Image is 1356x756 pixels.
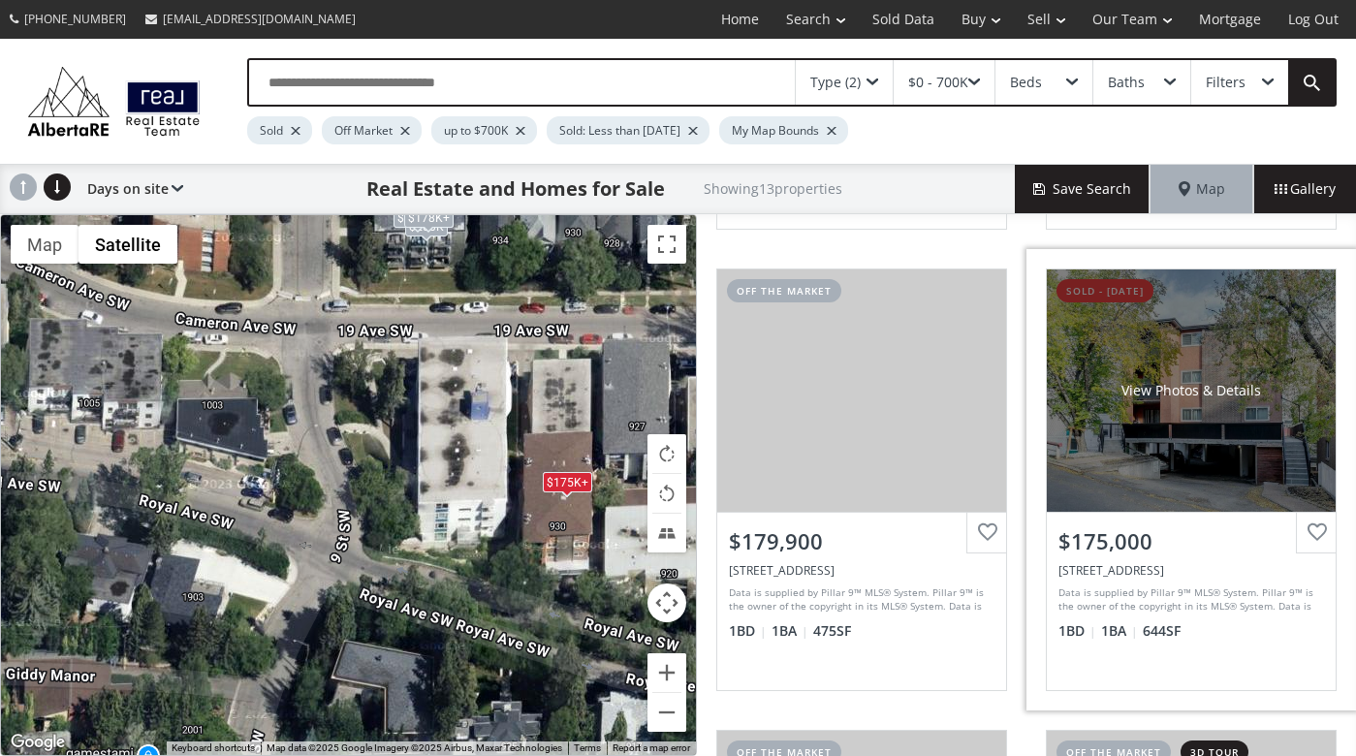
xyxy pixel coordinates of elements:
button: Zoom in [647,653,686,692]
a: Report a map error [613,742,690,753]
div: Sold [247,116,312,144]
div: Beds [1010,76,1042,89]
a: Terms [574,742,601,753]
button: Zoom out [647,693,686,732]
span: 1 BD [729,621,767,641]
div: Off Market [322,116,422,144]
span: 644 SF [1143,621,1181,641]
button: Rotate map counterclockwise [647,474,686,513]
span: [PHONE_NUMBER] [24,11,126,27]
button: Toggle fullscreen view [647,225,686,264]
div: Gallery [1253,165,1356,213]
span: Map [1179,179,1225,199]
img: Logo [19,62,208,141]
div: Sold: Less than [DATE] [547,116,710,144]
button: Keyboard shortcuts [172,741,255,755]
a: off the market$179,900[STREET_ADDRESS]Data is supplied by Pillar 9™ MLS® System. Pillar 9™ is the... [697,249,1026,710]
span: 475 SF [813,621,851,641]
button: Map camera controls [647,583,686,622]
div: View Photos & Details [1121,381,1261,400]
div: $179,900 [729,526,994,556]
span: 1 BA [772,621,808,641]
a: Open this area in Google Maps (opens a new window) [6,730,70,755]
div: $0 - 700K [908,76,968,89]
button: Show satellite imagery [79,225,177,264]
div: Days on site [78,165,183,213]
span: 1 BA [1101,621,1138,641]
div: $175,000 [1058,526,1324,556]
span: Map data ©2025 Google Imagery ©2025 Airbus, Maxar Technologies [267,742,562,753]
div: Data is supplied by Pillar 9™ MLS® System. Pillar 9™ is the owner of the copyright in its MLS® Sy... [1058,585,1319,614]
div: up to $700K [431,116,537,144]
h2: Showing 13 properties [704,181,842,196]
span: Gallery [1275,179,1336,199]
h1: Real Estate and Homes for Sale [366,175,665,203]
div: Type (2) [810,76,861,89]
div: $175K+ [542,472,591,492]
img: Google [6,730,70,755]
button: Save Search [1015,165,1151,213]
div: 930 Royal Avenue SW #10, Calgary, AB T2T0L5 [1058,562,1324,579]
button: Show street map [11,225,79,264]
span: 1 BD [1058,621,1096,641]
a: [EMAIL_ADDRESS][DOMAIN_NAME] [136,1,365,37]
div: Filters [1206,76,1246,89]
div: Baths [1108,76,1145,89]
div: Map [1151,165,1253,213]
a: sold - [DATE]View Photos & Details$175,000[STREET_ADDRESS]Data is supplied by Pillar 9™ MLS® Syst... [1026,249,1356,710]
div: 1820 9 Street SW #102, Calgary, AB T2T3C3 [729,562,994,579]
div: My Map Bounds [719,116,848,144]
button: Tilt map [647,514,686,552]
button: Rotate map clockwise [647,434,686,473]
div: Data is supplied by Pillar 9™ MLS® System. Pillar 9™ is the owner of the copyright in its MLS® Sy... [729,585,990,614]
div: $178K+ [403,207,453,228]
span: [EMAIL_ADDRESS][DOMAIN_NAME] [163,11,356,27]
div: $198K+ [393,207,442,228]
